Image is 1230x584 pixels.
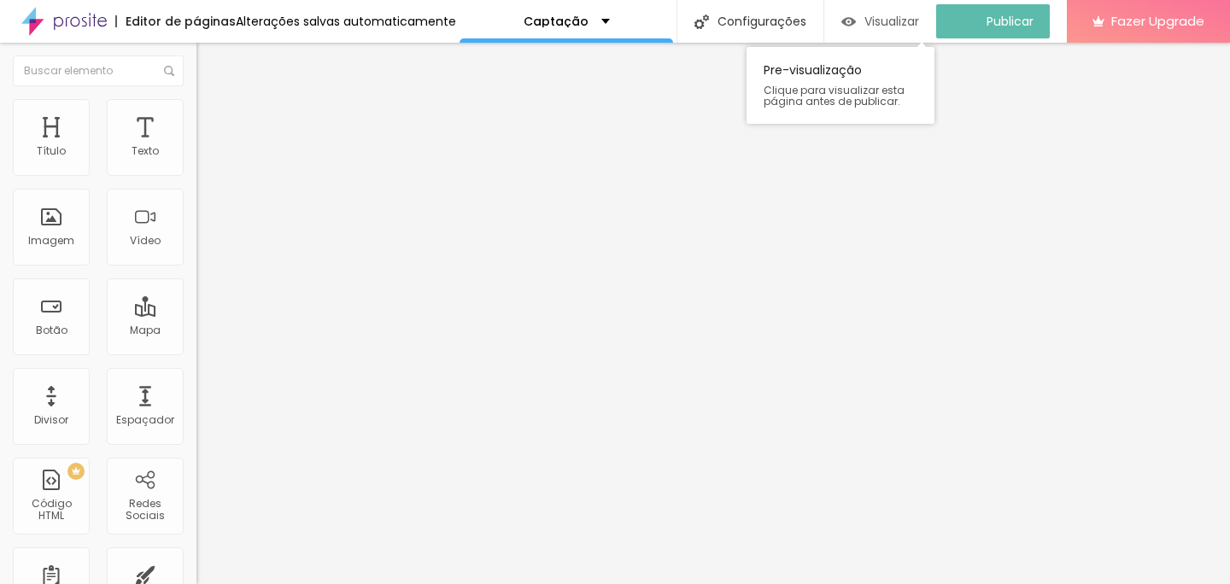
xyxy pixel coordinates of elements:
[841,15,856,29] img: view-1.svg
[524,15,589,27] p: Captação
[1111,14,1204,28] span: Fazer Upgrade
[28,235,74,247] div: Imagem
[13,55,184,86] input: Buscar elemento
[34,414,68,426] div: Divisor
[130,235,161,247] div: Vídeo
[36,324,67,336] div: Botão
[987,15,1034,28] span: Publicar
[17,498,85,523] div: Código HTML
[130,324,161,336] div: Mapa
[747,47,934,124] div: Pre-visualização
[236,15,456,27] div: Alterações salvas automaticamente
[864,15,919,28] span: Visualizar
[116,414,174,426] div: Espaçador
[764,85,917,107] span: Clique para visualizar esta página antes de publicar.
[37,145,66,157] div: Título
[132,145,159,157] div: Texto
[824,4,936,38] button: Visualizar
[115,15,236,27] div: Editor de páginas
[936,4,1050,38] button: Publicar
[164,66,174,76] img: Icone
[694,15,709,29] img: Icone
[111,498,179,523] div: Redes Sociais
